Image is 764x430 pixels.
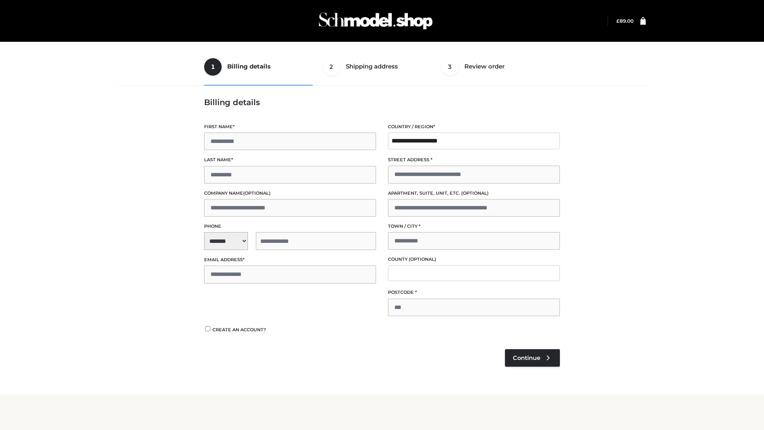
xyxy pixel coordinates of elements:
[388,289,560,296] label: Postcode
[212,327,266,332] span: Create an account?
[409,256,436,262] span: (optional)
[316,5,435,37] img: Schmodel Admin 964
[204,123,376,131] label: First name
[243,190,271,196] span: (optional)
[204,190,376,197] label: Company name
[204,98,560,107] h3: Billing details
[204,326,211,331] input: Create an account?
[204,256,376,264] label: Email address
[388,123,560,131] label: Country / Region
[388,190,560,197] label: Apartment, suite, unit, etc.
[616,18,620,24] span: £
[388,256,560,263] label: County
[513,354,540,362] span: Continue
[204,223,376,230] label: Phone
[204,156,376,164] label: Last name
[461,190,489,196] span: (optional)
[388,156,560,164] label: Street address
[388,223,560,230] label: Town / City
[616,18,633,24] bdi: 89.00
[616,18,633,24] a: £89.00
[505,349,560,367] a: Continue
